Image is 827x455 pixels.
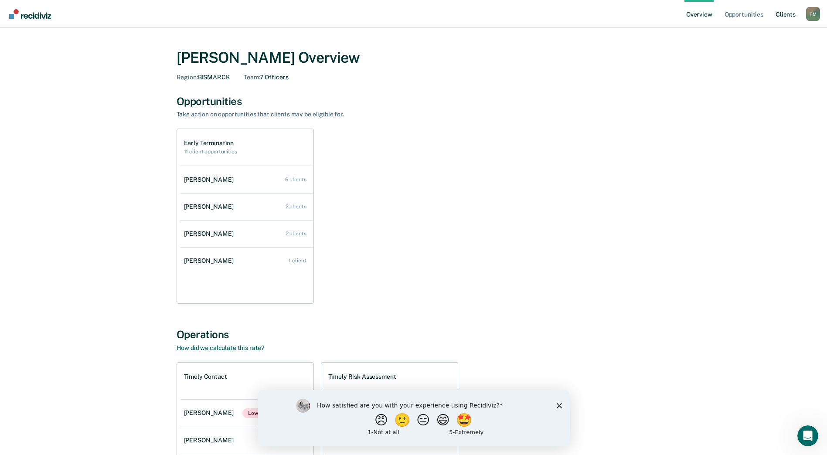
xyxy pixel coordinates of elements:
[184,176,237,183] div: [PERSON_NAME]
[180,221,313,246] a: [PERSON_NAME] 2 clients
[286,231,306,237] div: 2 clients
[184,409,237,417] div: [PERSON_NAME]
[184,373,227,380] h1: Timely Contact
[180,428,313,453] a: [PERSON_NAME] 86%
[184,257,237,265] div: [PERSON_NAME]
[184,437,237,444] div: [PERSON_NAME]
[177,344,265,351] a: How did we calculate this rate?
[184,203,237,211] div: [PERSON_NAME]
[177,95,651,108] div: Opportunities
[177,49,651,67] div: [PERSON_NAME] Overview
[258,390,570,446] iframe: Survey by Kim from Recidiviz
[244,74,288,81] div: 7 Officers
[177,74,198,81] span: Region :
[177,74,230,81] div: BISMARCK
[184,139,237,147] h1: Early Termination
[180,167,313,192] a: [PERSON_NAME] 6 clients
[244,74,259,81] span: Team :
[806,7,820,21] div: F M
[184,230,237,238] div: [PERSON_NAME]
[328,373,396,380] h1: Timely Risk Assessment
[180,400,313,427] a: [PERSON_NAME]Low Timeliness 71%
[180,194,313,219] a: [PERSON_NAME] 2 clients
[180,248,313,273] a: [PERSON_NAME] 1 client
[242,408,290,418] span: Low Timeliness
[797,425,818,446] iframe: Intercom live chat
[286,204,306,210] div: 2 clients
[289,258,306,264] div: 1 client
[9,9,51,19] img: Recidiviz
[177,111,482,118] div: Take action on opportunities that clients may be eligible for.
[285,177,306,183] div: 6 clients
[806,7,820,21] button: Profile dropdown button
[177,328,651,341] div: Operations
[184,149,237,155] h2: 11 client opportunities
